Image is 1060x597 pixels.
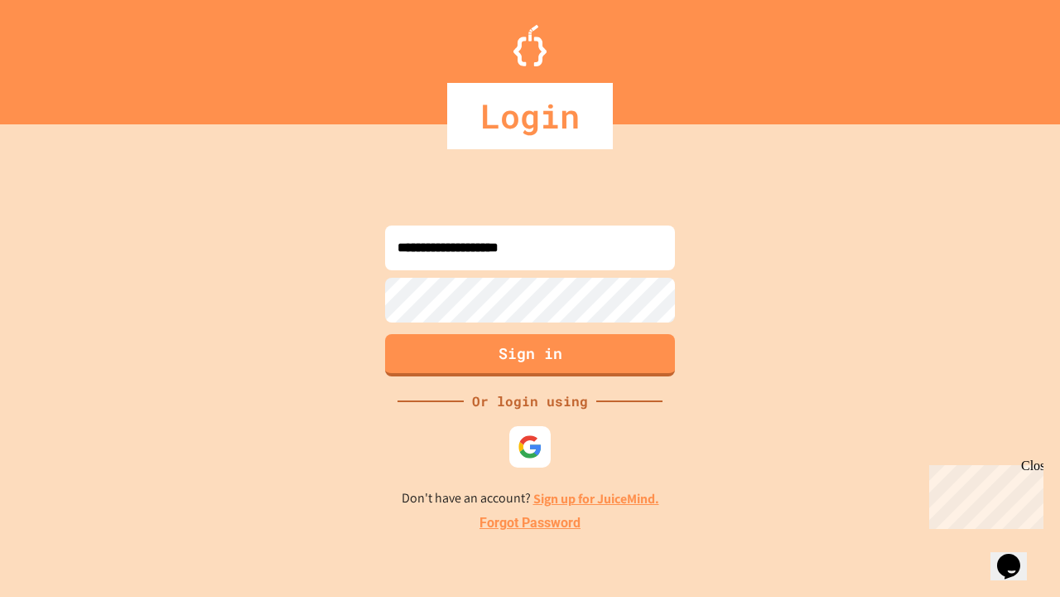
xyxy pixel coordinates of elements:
iframe: chat widget [923,459,1043,529]
iframe: chat widget [990,531,1043,580]
button: Sign in [385,334,675,376]
div: Login [447,83,613,149]
a: Sign up for JuiceMind. [533,490,659,507]
p: Don't have an account? [402,488,659,509]
img: google-icon.svg [518,434,542,459]
div: Chat with us now!Close [7,7,114,105]
a: Forgot Password [479,513,581,533]
img: Logo.svg [513,25,547,66]
div: Or login using [464,391,596,411]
